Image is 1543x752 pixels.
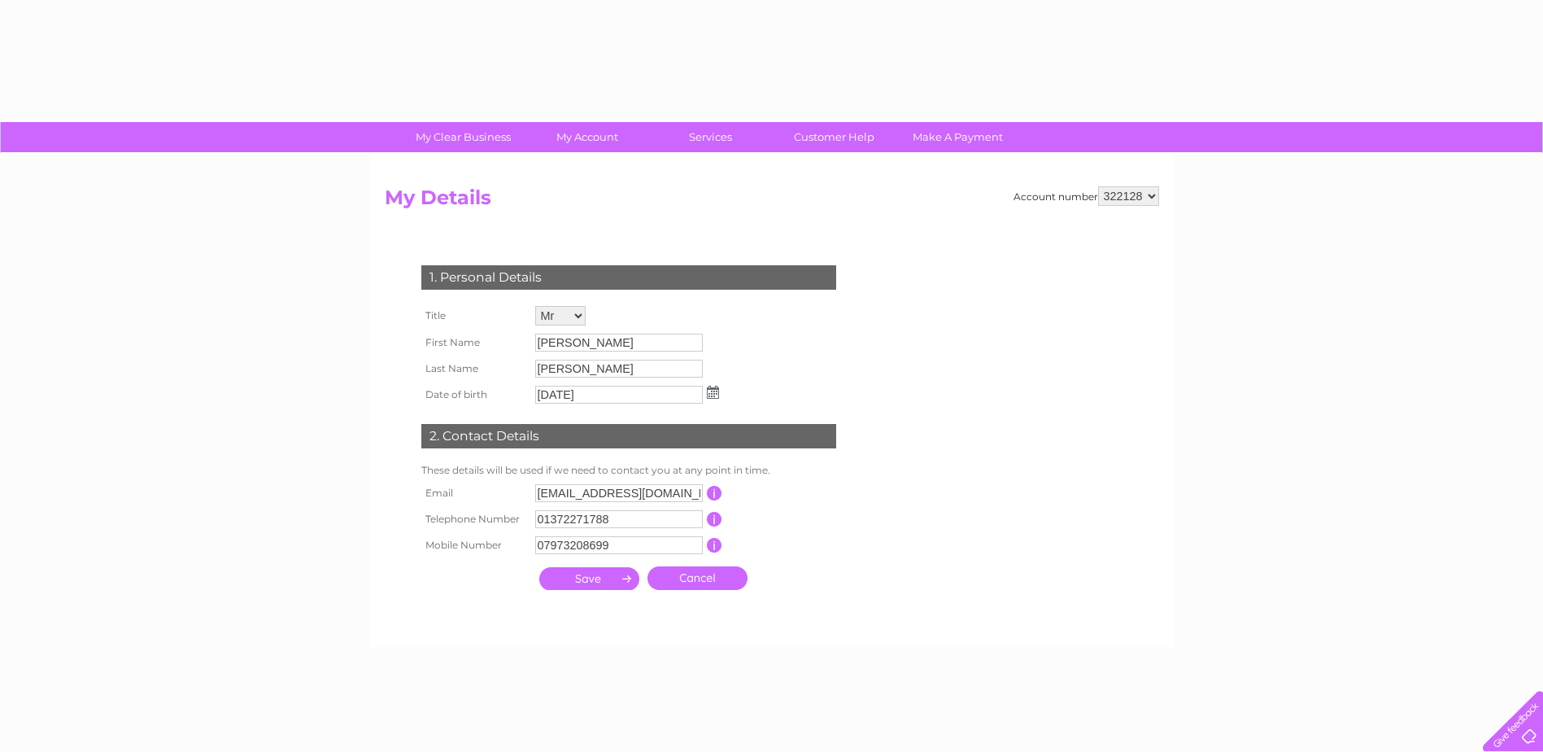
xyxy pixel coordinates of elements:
a: Services [643,122,778,152]
a: Cancel [647,566,748,590]
td: These details will be used if we need to contact you at any point in time. [417,461,840,480]
div: Account number [1013,186,1159,206]
th: Telephone Number [417,506,531,532]
th: Email [417,480,531,506]
th: Last Name [417,356,531,382]
input: Information [707,512,722,527]
img: ... [707,386,719,399]
h2: My Details [385,186,1159,217]
input: Information [707,486,722,501]
input: Submit [539,567,639,590]
th: Title [417,302,531,330]
input: Information [707,538,722,553]
a: Make A Payment [891,122,1025,152]
a: Customer Help [767,122,901,152]
a: My Clear Business [396,122,530,152]
a: My Account [520,122,654,152]
div: 1. Personal Details [421,265,836,290]
th: Mobile Number [417,532,531,558]
th: Date of birth [417,382,531,408]
th: First Name [417,330,531,356]
div: 2. Contact Details [421,424,836,448]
